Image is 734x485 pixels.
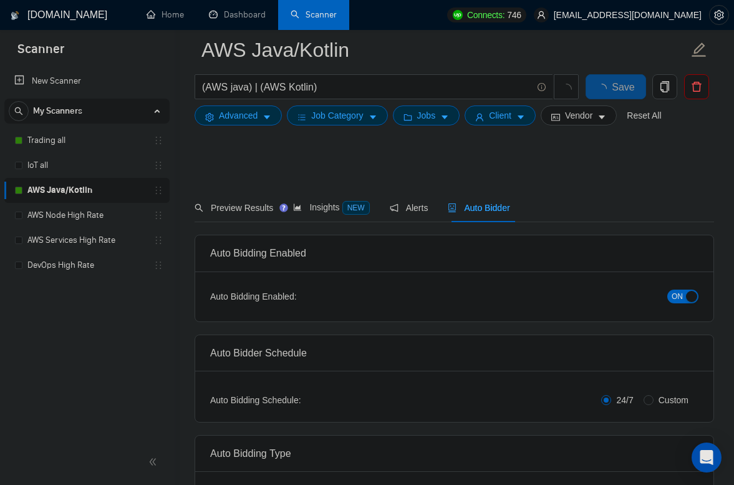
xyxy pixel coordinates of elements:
[153,260,163,270] span: holder
[507,8,521,22] span: 746
[465,105,536,125] button: userClientcaret-down
[7,40,74,66] span: Scanner
[293,203,302,212] span: area-chart
[153,160,163,170] span: holder
[9,101,29,121] button: search
[27,178,146,203] a: AWS Java/Kotlin
[489,109,511,122] span: Client
[390,203,428,213] span: Alerts
[263,112,271,122] span: caret-down
[538,83,546,91] span: info-circle
[195,105,282,125] button: settingAdvancedcaret-down
[453,10,463,20] img: upwork-logo.png
[210,393,373,407] div: Auto Bidding Schedule:
[597,84,612,94] span: loading
[195,203,203,212] span: search
[448,203,509,213] span: Auto Bidder
[565,109,592,122] span: Vendor
[4,69,170,94] li: New Scanner
[297,112,306,122] span: bars
[153,235,163,245] span: holder
[27,203,146,228] a: AWS Node High Rate
[611,393,638,407] span: 24/7
[541,105,617,125] button: idcardVendorcaret-down
[27,128,146,153] a: Trading all
[210,235,698,271] div: Auto Bidding Enabled
[516,112,525,122] span: caret-down
[287,105,387,125] button: barsJob Categorycaret-down
[685,81,708,92] span: delete
[9,107,28,115] span: search
[11,6,19,26] img: logo
[692,443,722,473] div: Open Intercom Messenger
[417,109,436,122] span: Jobs
[14,69,160,94] a: New Scanner
[27,253,146,278] a: DevOps High Rate
[148,456,161,468] span: double-left
[4,99,170,278] li: My Scanners
[219,109,258,122] span: Advanced
[627,109,661,122] a: Reset All
[597,112,606,122] span: caret-down
[195,203,273,213] span: Preview Results
[278,202,289,213] div: Tooltip anchor
[672,290,683,303] span: ON
[691,42,707,58] span: edit
[475,112,484,122] span: user
[293,202,369,212] span: Insights
[33,99,82,124] span: My Scanners
[153,185,163,195] span: holder
[210,290,373,303] div: Auto Bidding Enabled:
[201,34,688,66] input: Scanner name...
[393,105,460,125] button: folderJobscaret-down
[403,112,412,122] span: folder
[467,8,505,22] span: Connects:
[551,112,560,122] span: idcard
[205,112,214,122] span: setting
[153,135,163,145] span: holder
[390,203,398,212] span: notification
[709,10,729,20] a: setting
[291,9,337,20] a: searchScanner
[612,79,634,95] span: Save
[709,5,729,25] button: setting
[27,153,146,178] a: IoT all
[147,9,184,20] a: homeHome
[652,74,677,99] button: copy
[654,393,693,407] span: Custom
[653,81,677,92] span: copy
[561,84,572,95] span: loading
[710,10,728,20] span: setting
[210,436,698,471] div: Auto Bidding Type
[537,11,546,19] span: user
[342,201,370,215] span: NEW
[209,9,266,20] a: dashboardDashboard
[684,74,709,99] button: delete
[586,74,645,99] button: Save
[440,112,449,122] span: caret-down
[210,335,698,371] div: Auto Bidder Schedule
[448,203,456,212] span: robot
[27,228,146,253] a: AWS Services High Rate
[153,210,163,220] span: holder
[202,79,532,95] input: Search Freelance Jobs...
[369,112,377,122] span: caret-down
[311,109,363,122] span: Job Category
